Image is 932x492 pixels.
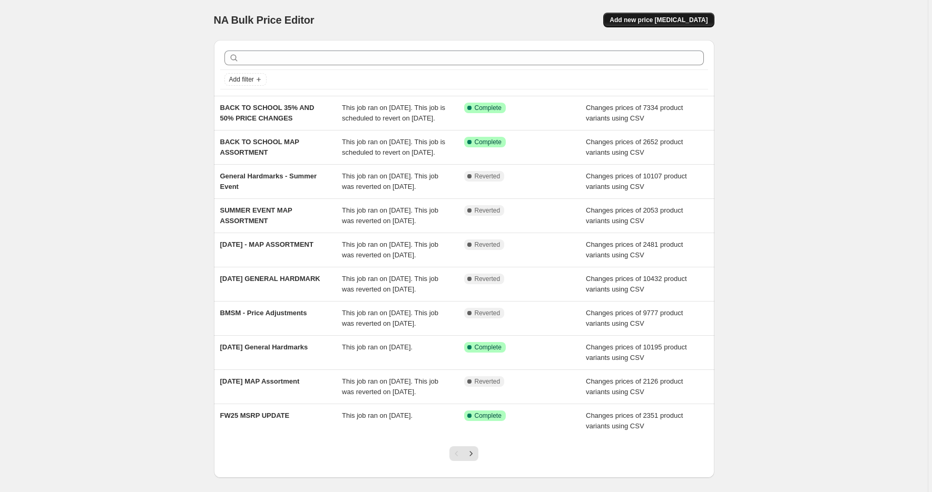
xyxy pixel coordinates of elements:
[220,377,300,385] span: [DATE] MAP Assortment
[220,411,290,419] span: FW25 MSRP UPDATE
[586,411,683,430] span: Changes prices of 2351 product variants using CSV
[342,138,445,156] span: This job ran on [DATE]. This job is scheduled to revert on [DATE].
[342,411,413,419] span: This job ran on [DATE].
[586,172,687,190] span: Changes prices of 10107 product variants using CSV
[586,377,683,396] span: Changes prices of 2126 product variants using CSV
[342,275,438,293] span: This job ran on [DATE]. This job was reverted on [DATE].
[449,446,478,461] nav: Pagination
[342,309,438,327] span: This job ran on [DATE]. This job was reverted on [DATE].
[603,13,714,27] button: Add new price [MEDICAL_DATA]
[475,411,502,420] span: Complete
[586,343,687,362] span: Changes prices of 10195 product variants using CSV
[475,240,501,249] span: Reverted
[342,240,438,259] span: This job ran on [DATE]. This job was reverted on [DATE].
[342,104,445,122] span: This job ran on [DATE]. This job is scheduled to revert on [DATE].
[586,275,687,293] span: Changes prices of 10432 product variants using CSV
[464,446,478,461] button: Next
[475,172,501,180] span: Reverted
[342,343,413,351] span: This job ran on [DATE].
[475,343,502,352] span: Complete
[586,309,683,327] span: Changes prices of 9777 product variants using CSV
[220,138,299,156] span: BACK TO SCHOOL MAP ASSORTMENT
[475,275,501,283] span: Reverted
[475,206,501,215] span: Reverted
[475,377,501,386] span: Reverted
[220,343,308,351] span: [DATE] General Hardmarks
[220,104,315,122] span: BACK TO SCHOOL 35% AND 50% PRICE CHANGES
[475,309,501,317] span: Reverted
[229,75,254,84] span: Add filter
[220,172,317,190] span: General Hardmarks - Summer Event
[220,309,307,317] span: BMSM - Price Adjustments
[214,14,315,26] span: NA Bulk Price Editor
[220,275,320,283] span: [DATE] GENERAL HARDMARK
[342,206,438,225] span: This job ran on [DATE]. This job was reverted on [DATE].
[342,377,438,396] span: This job ran on [DATE]. This job was reverted on [DATE].
[586,240,683,259] span: Changes prices of 2481 product variants using CSV
[475,138,502,146] span: Complete
[342,172,438,190] span: This job ran on [DATE]. This job was reverted on [DATE].
[224,73,267,86] button: Add filter
[220,206,292,225] span: SUMMER EVENT MAP ASSORTMENT
[586,138,683,156] span: Changes prices of 2652 product variants using CSV
[220,240,313,248] span: [DATE] - MAP ASSORTMENT
[586,104,683,122] span: Changes prices of 7334 product variants using CSV
[586,206,683,225] span: Changes prices of 2053 product variants using CSV
[475,104,502,112] span: Complete
[610,16,708,24] span: Add new price [MEDICAL_DATA]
